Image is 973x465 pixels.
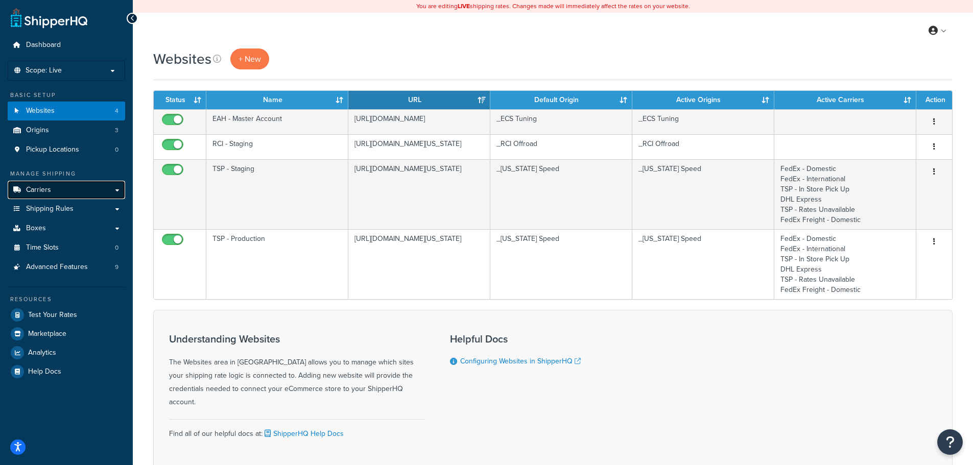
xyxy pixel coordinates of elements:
[154,91,206,109] th: Status: activate to sort column ascending
[169,419,424,440] div: Find all of our helpful docs at:
[26,205,74,213] span: Shipping Rules
[28,368,61,376] span: Help Docs
[230,48,269,69] a: + New
[26,41,61,50] span: Dashboard
[153,49,211,69] h1: Websites
[458,2,470,11] b: LIVE
[632,109,774,134] td: _ECS Tuning
[8,238,125,257] li: Time Slots
[26,107,55,115] span: Websites
[490,229,632,299] td: _[US_STATE] Speed
[8,140,125,159] a: Pickup Locations 0
[115,107,118,115] span: 4
[8,325,125,343] a: Marketplace
[28,330,66,338] span: Marketplace
[774,91,916,109] th: Active Carriers: activate to sort column ascending
[263,428,344,439] a: ShipperHQ Help Docs
[632,229,774,299] td: _[US_STATE] Speed
[348,229,490,299] td: [URL][DOMAIN_NAME][US_STATE]
[460,356,581,366] a: Configuring Websites in ShipperHQ
[169,333,424,409] div: The Websites area in [GEOGRAPHIC_DATA] allows you to manage which sites your shipping rate logic ...
[8,238,125,257] a: Time Slots 0
[632,91,774,109] th: Active Origins: activate to sort column ascending
[632,159,774,229] td: _[US_STATE] Speed
[11,8,87,28] a: ShipperHQ Home
[8,200,125,218] a: Shipping Rules
[206,134,348,159] td: RCI - Staging
[348,109,490,134] td: [URL][DOMAIN_NAME]
[774,159,916,229] td: FedEx - Domestic FedEx - International TSP - In Store Pick Up DHL Express TSP - Rates Unavailable...
[8,295,125,304] div: Resources
[8,91,125,100] div: Basic Setup
[8,306,125,324] a: Test Your Rates
[937,429,963,455] button: Open Resource Center
[26,126,49,135] span: Origins
[8,258,125,277] li: Advanced Features
[632,134,774,159] td: _RCI Offroad
[490,134,632,159] td: _RCI Offroad
[774,229,916,299] td: FedEx - Domestic FedEx - International TSP - In Store Pick Up DHL Express TSP - Rates Unavailable...
[8,258,125,277] a: Advanced Features 9
[115,263,118,272] span: 9
[26,243,59,252] span: Time Slots
[239,53,261,65] span: + New
[206,91,348,109] th: Name: activate to sort column ascending
[348,134,490,159] td: [URL][DOMAIN_NAME][US_STATE]
[28,311,77,320] span: Test Your Rates
[169,333,424,345] h3: Understanding Websites
[8,219,125,238] a: Boxes
[115,243,118,252] span: 0
[26,224,46,233] span: Boxes
[26,263,88,272] span: Advanced Features
[115,126,118,135] span: 3
[26,186,51,194] span: Carriers
[26,66,62,75] span: Scope: Live
[8,36,125,55] a: Dashboard
[8,121,125,140] a: Origins 3
[8,344,125,362] a: Analytics
[115,145,118,154] span: 0
[348,91,490,109] th: URL: activate to sort column ascending
[206,159,348,229] td: TSP - Staging
[206,109,348,134] td: EAH - Master Account
[28,349,56,357] span: Analytics
[916,91,952,109] th: Action
[450,333,581,345] h3: Helpful Docs
[490,109,632,134] td: _ECS Tuning
[490,91,632,109] th: Default Origin: activate to sort column ascending
[8,181,125,200] a: Carriers
[206,229,348,299] td: TSP - Production
[490,159,632,229] td: _[US_STATE] Speed
[8,169,125,178] div: Manage Shipping
[8,140,125,159] li: Pickup Locations
[8,362,125,381] a: Help Docs
[8,121,125,140] li: Origins
[348,159,490,229] td: [URL][DOMAIN_NAME][US_STATE]
[26,145,79,154] span: Pickup Locations
[8,102,125,120] li: Websites
[8,102,125,120] a: Websites 4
